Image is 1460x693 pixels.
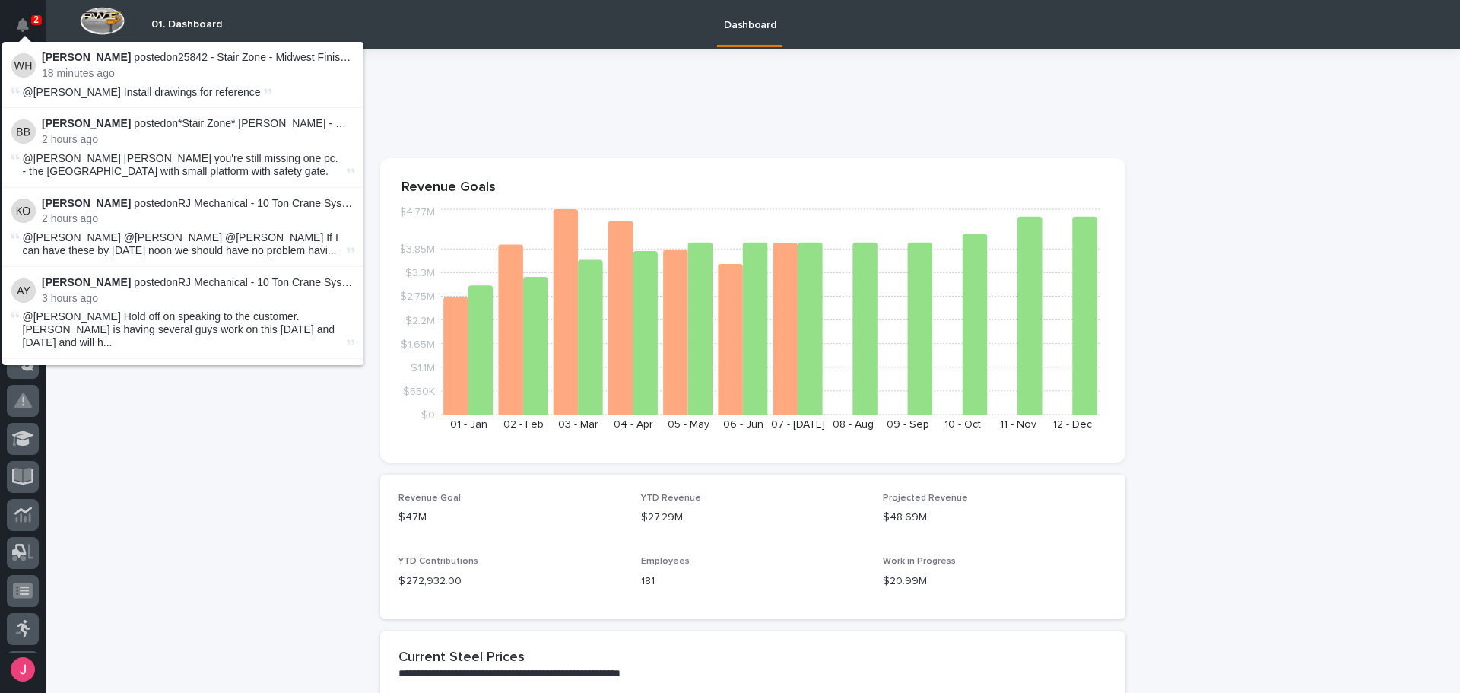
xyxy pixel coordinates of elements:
[405,315,435,326] tspan: $2.2M
[883,557,956,566] span: Work in Progress
[641,510,865,526] p: $27.29M
[23,310,344,348] span: @[PERSON_NAME] Hold off on speaking to the customer. [PERSON_NAME] is having several guys work on...
[42,276,131,288] strong: [PERSON_NAME]
[944,419,981,430] text: 10 - Oct
[503,419,544,430] text: 02 - Feb
[403,386,435,396] tspan: $550K
[421,410,435,421] tspan: $0
[398,494,461,503] span: Revenue Goal
[723,419,763,430] text: 06 - Jun
[42,51,131,63] strong: [PERSON_NAME]
[883,494,968,503] span: Projected Revenue
[398,574,623,590] p: $ 272,932.00
[401,339,435,349] tspan: $1.65M
[11,119,36,144] img: Brian Bontrager
[80,7,125,35] img: Workspace Logo
[668,419,709,430] text: 05 - May
[42,212,354,225] p: 2 hours ago
[883,510,1107,526] p: $48.69M
[23,86,261,98] span: @[PERSON_NAME] Install drawings for reference
[23,152,338,177] span: @[PERSON_NAME] [PERSON_NAME] you're still missing one pc. - the [GEOGRAPHIC_DATA] with small plat...
[7,9,39,41] button: Notifications
[23,231,344,257] span: @[PERSON_NAME] @[PERSON_NAME] @[PERSON_NAME] If I can have these by [DATE] noon we should have no...
[399,207,435,218] tspan: $4.77M
[11,199,36,223] img: Ken Overmyer
[1000,419,1036,430] text: 11 - Nov
[398,510,623,526] p: $47M
[151,18,222,31] h2: 01. Dashboard
[558,419,598,430] text: 03 - Mar
[883,574,1107,590] p: $20.99M
[42,276,354,289] p: posted on RJ Mechanical - 10 Ton Crane System :
[42,133,354,146] p: 2 hours ago
[411,362,435,373] tspan: $1.1M
[33,14,39,25] p: 2
[401,180,1104,196] p: Revenue Goals
[42,292,354,305] p: 3 hours ago
[450,419,487,430] text: 01 - Jan
[7,653,39,685] button: users-avatar
[641,574,865,590] p: 181
[11,278,36,303] img: Adam Yutzy
[11,53,36,78] img: Wynne Hochstetler
[405,268,435,278] tspan: $3.3M
[42,197,131,209] strong: [PERSON_NAME]
[398,557,478,566] span: YTD Contributions
[641,494,701,503] span: YTD Revenue
[771,419,825,430] text: 07 - [DATE]
[400,291,435,302] tspan: $2.75M
[42,67,354,80] p: 18 minutes ago
[833,419,874,430] text: 08 - Aug
[887,419,929,430] text: 09 - Sep
[614,419,653,430] text: 04 - Apr
[398,650,525,666] h2: Current Steel Prices
[399,244,435,255] tspan: $3.85M
[42,197,354,210] p: posted on RJ Mechanical - 10 Ton Crane System :
[42,51,354,64] p: posted on 25842 - Stair Zone - Midwest Finishing Systems - Maintenance Stairs :
[1053,419,1092,430] text: 12 - Dec
[42,117,354,130] p: posted on *Stair Zone* [PERSON_NAME] - Main - Single Guardrail :
[641,557,690,566] span: Employees
[42,117,131,129] strong: [PERSON_NAME]
[19,18,39,43] div: Notifications2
